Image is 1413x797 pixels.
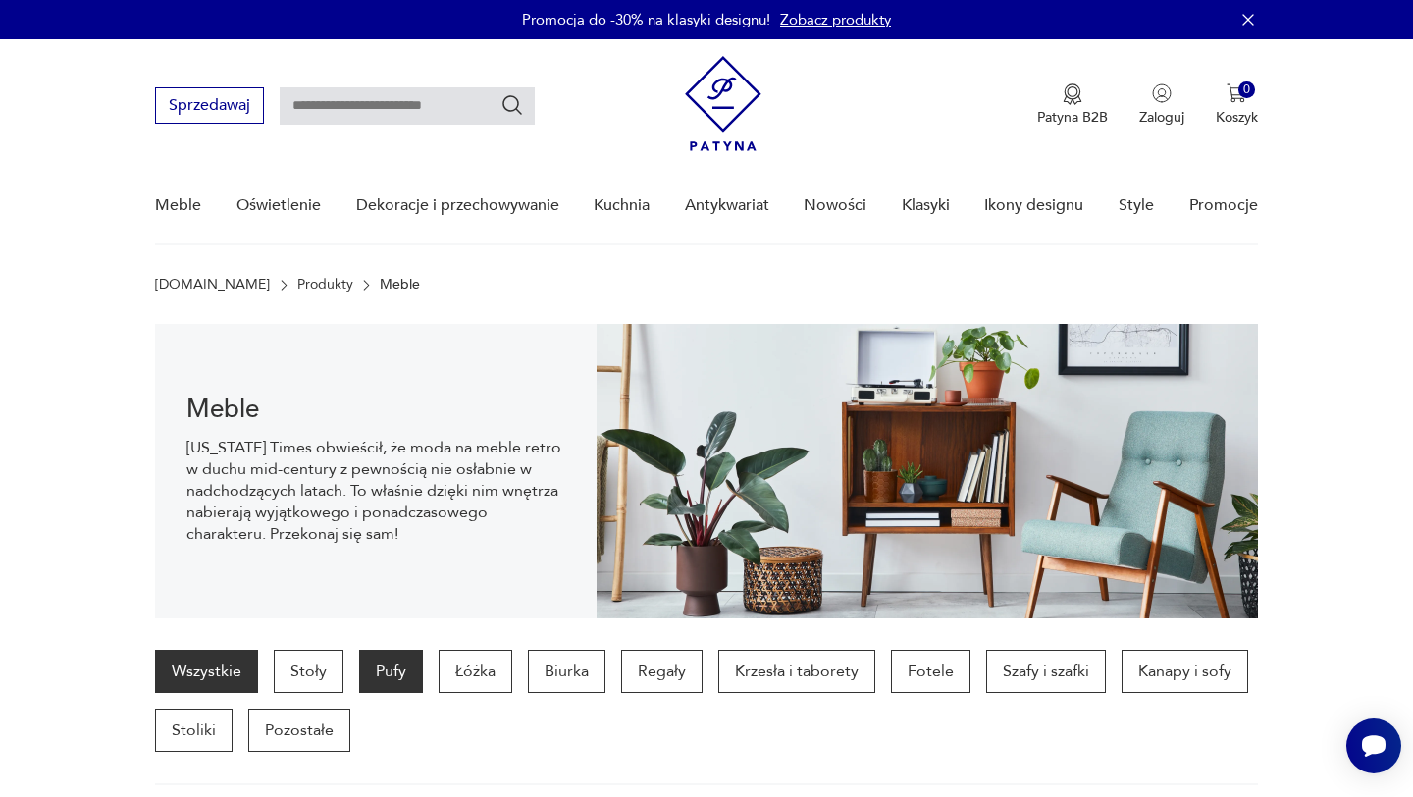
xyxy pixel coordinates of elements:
a: Klasyki [902,168,950,243]
p: Koszyk [1216,108,1258,127]
iframe: Smartsupp widget button [1346,718,1401,773]
button: Zaloguj [1139,83,1184,127]
a: Ikona medaluPatyna B2B [1037,83,1108,127]
a: Stoły [274,650,343,693]
button: Szukaj [500,93,524,117]
a: [DOMAIN_NAME] [155,277,270,292]
a: Pufy [359,650,423,693]
a: Oświetlenie [236,168,321,243]
a: Kuchnia [594,168,650,243]
p: [US_STATE] Times obwieścił, że moda na meble retro w duchu mid-century z pewnością nie osłabnie w... [186,437,564,545]
a: Stoliki [155,709,233,752]
a: Produkty [297,277,353,292]
p: Promocja do -30% na klasyki designu! [522,10,770,29]
a: Meble [155,168,201,243]
a: Łóżka [439,650,512,693]
button: Sprzedawaj [155,87,264,124]
div: 0 [1238,81,1255,98]
a: Zobacz produkty [780,10,891,29]
a: Regały [621,650,703,693]
img: Meble [597,324,1258,618]
a: Kanapy i sofy [1122,650,1248,693]
p: Meble [380,277,420,292]
a: Wszystkie [155,650,258,693]
a: Nowości [804,168,866,243]
img: Patyna - sklep z meblami i dekoracjami vintage [685,56,761,151]
a: Szafy i szafki [986,650,1106,693]
a: Style [1119,168,1154,243]
p: Zaloguj [1139,108,1184,127]
h1: Meble [186,398,564,421]
a: Fotele [891,650,970,693]
button: 0Koszyk [1216,83,1258,127]
a: Promocje [1189,168,1258,243]
a: Dekoracje i przechowywanie [356,168,559,243]
img: Ikona medalu [1063,83,1082,105]
a: Pozostałe [248,709,350,752]
a: Ikony designu [984,168,1083,243]
a: Krzesła i taborety [718,650,875,693]
a: Sprzedawaj [155,100,264,114]
button: Patyna B2B [1037,83,1108,127]
p: Patyna B2B [1037,108,1108,127]
a: Biurka [528,650,605,693]
img: Ikona koszyka [1227,83,1246,103]
img: Ikonka użytkownika [1152,83,1172,103]
a: Antykwariat [685,168,769,243]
